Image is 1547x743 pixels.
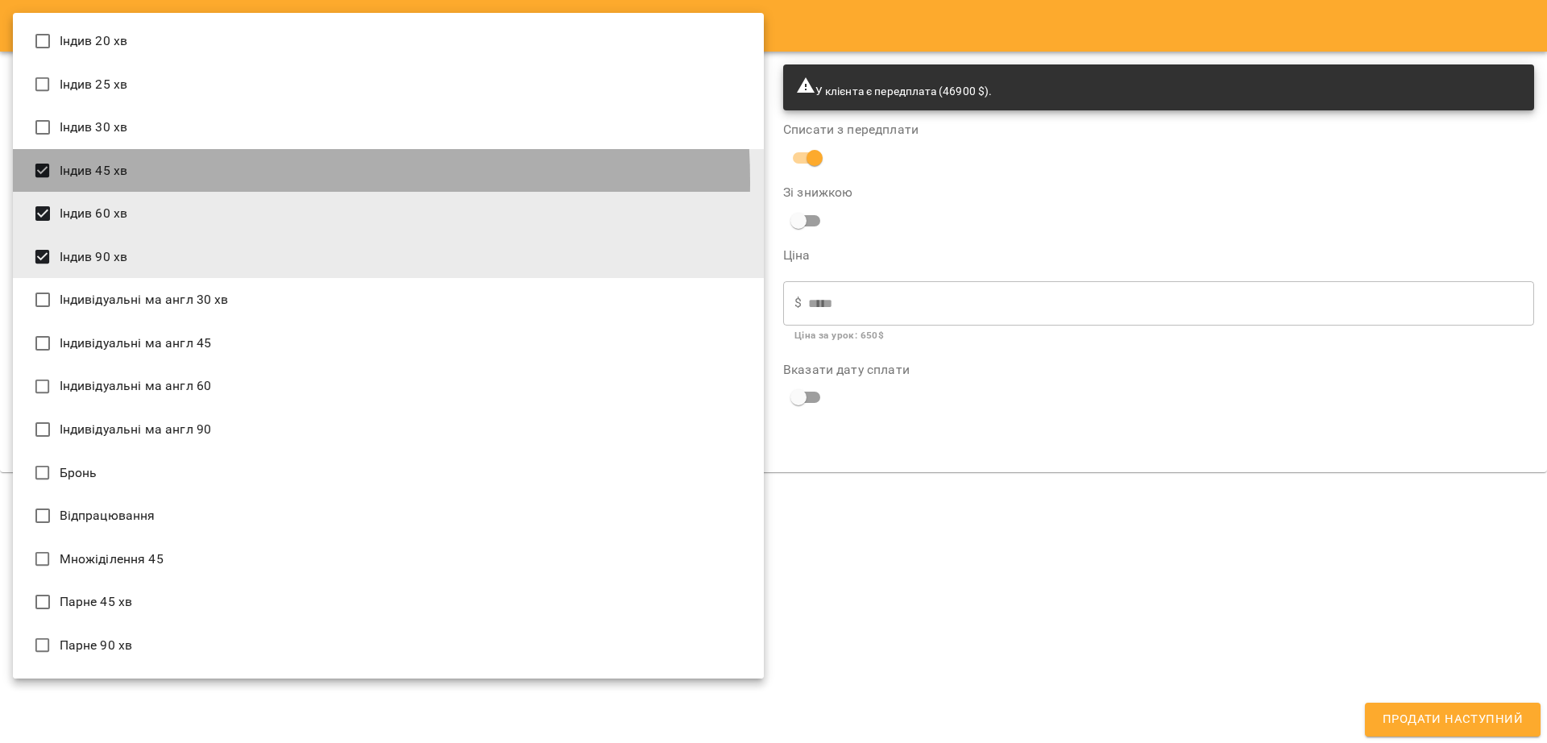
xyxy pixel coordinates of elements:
[13,63,764,106] li: Індив 25 хв
[13,235,764,279] li: Індив 90 хв
[13,451,764,495] li: Бронь
[13,408,764,451] li: Індивідуальні ма англ 90
[13,106,764,149] li: Індив 30 хв
[13,365,764,409] li: Індивідуальні ма англ 60
[13,19,764,63] li: Індив 20 хв
[13,149,764,193] li: Індив 45 хв
[13,192,764,235] li: Індив 60 хв
[13,580,764,624] li: Парне 45 хв
[13,666,764,710] li: Пробне заняття
[13,538,764,581] li: Множіділення 45
[13,278,764,322] li: Індивідуальні ма англ 30 хв
[13,624,764,667] li: Парне 90 хв
[13,322,764,365] li: Індивідуальні ма англ 45
[13,494,764,538] li: Відпрацювання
